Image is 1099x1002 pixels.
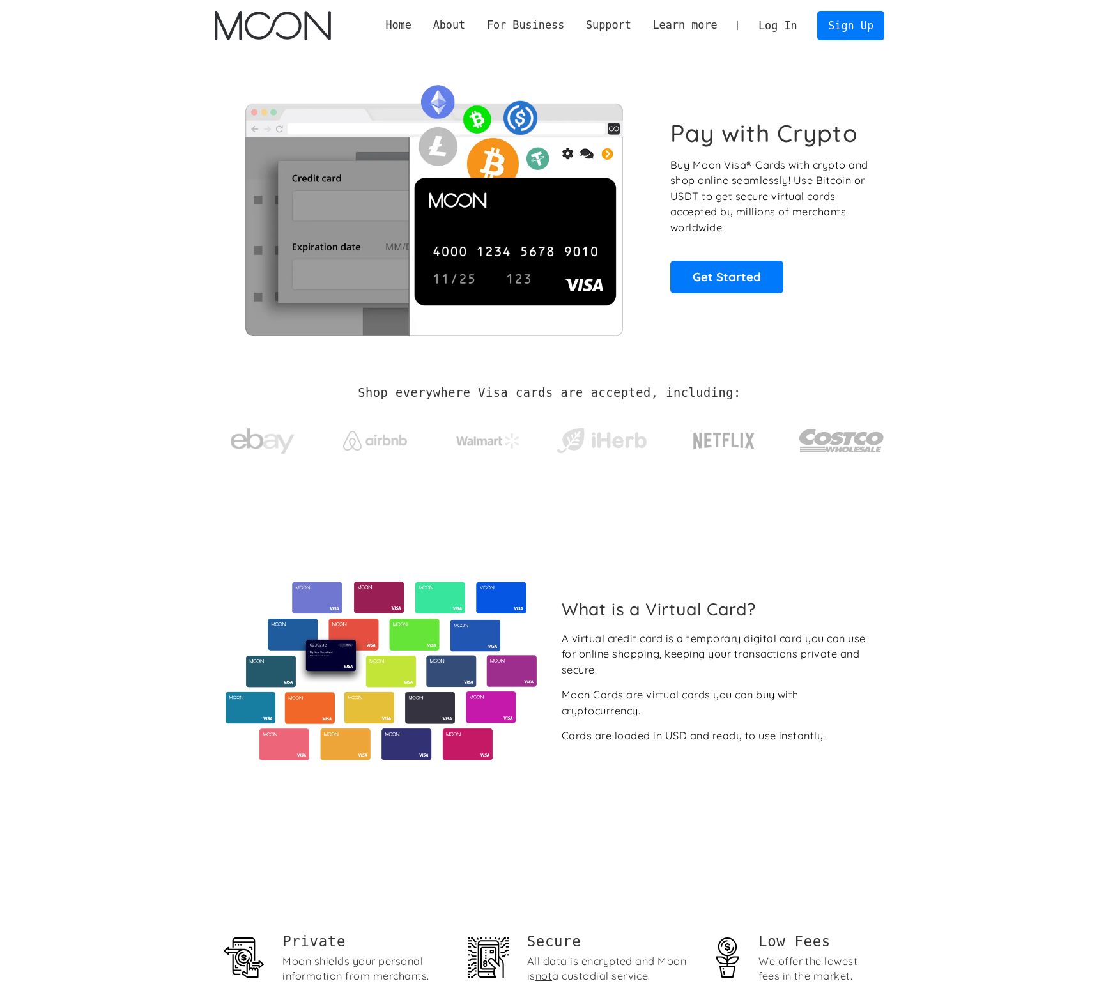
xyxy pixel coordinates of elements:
[282,932,447,952] h1: Private
[562,687,874,718] div: Moon Cards are virtual cards you can buy with cryptocurrency.
[215,408,310,468] a: ebay
[707,937,748,978] img: Money stewardship
[799,417,884,465] img: Costco
[282,954,447,983] div: Moon shields your personal information from merchants.
[343,431,407,451] img: Airbnb
[375,17,422,33] a: Home
[554,412,649,464] a: iHerb
[562,728,826,744] div: Cards are loaded in USD and ready to use instantly.
[358,386,741,400] h2: Shop everywhere Visa cards are accepted, including:
[758,932,875,952] h1: Low Fees
[692,425,756,457] img: Netflix
[215,76,652,335] img: Moon Cards let you spend your crypto anywhere Visa is accepted.
[456,433,520,449] img: Walmart
[586,17,631,33] div: Support
[487,17,564,33] div: For Business
[231,421,295,461] img: ebay
[468,937,509,978] img: Security
[758,954,875,983] div: We offer the lowest fees in the market.
[642,17,728,33] div: Learn more
[476,17,575,33] div: For Business
[215,11,330,40] a: home
[224,937,264,978] img: Privacy
[527,954,692,983] div: All data is encrypted and Moon is a custodial service.
[562,599,874,619] h2: What is a Virtual Card?
[224,582,539,760] img: Virtual cards from Moon
[670,157,870,236] p: Buy Moon Visa® Cards with crypto and shop online seamlessly! Use Bitcoin or USDT to get secure vi...
[562,631,874,678] div: A virtual credit card is a temporary digital card you can use for online shopping, keeping your t...
[652,17,717,33] div: Learn more
[670,261,783,293] a: Get Started
[535,969,552,982] span: not
[670,119,858,148] h1: Pay with Crypto
[554,424,649,458] img: iHerb
[422,17,476,33] div: About
[328,418,423,457] a: Airbnb
[817,11,884,40] a: Sign Up
[215,11,330,40] img: Moon Logo
[799,404,884,471] a: Costco
[575,17,642,33] div: Support
[441,420,536,455] a: Walmart
[748,12,808,40] a: Log In
[667,412,781,463] a: Netflix
[433,17,466,33] div: About
[527,932,692,952] h2: Secure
